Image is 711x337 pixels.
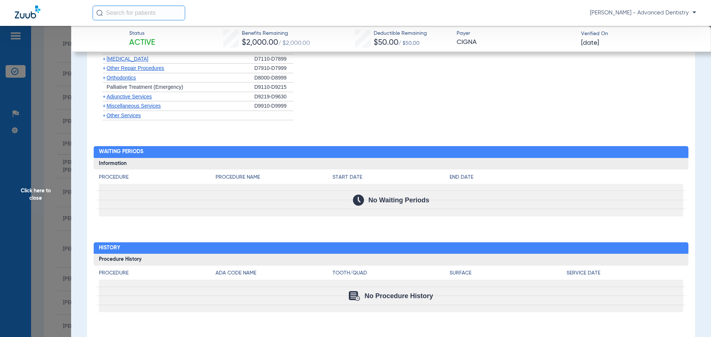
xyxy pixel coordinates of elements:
[103,103,106,109] span: +
[581,30,699,38] span: Verified On
[107,84,183,90] span: Palliative Treatment (Emergency)
[349,291,360,301] img: Calendar
[94,158,689,170] h3: Information
[94,146,689,158] h2: Waiting Periods
[103,75,106,81] span: +
[450,269,567,280] app-breakdown-title: Surface
[107,65,164,71] span: Other Repair Procedures
[107,75,136,81] span: Orthodontics
[333,269,450,277] h4: Tooth/Quad
[254,92,293,102] div: D9219-D9630
[457,30,575,37] span: Payer
[581,38,599,48] span: [DATE]
[103,94,106,100] span: +
[103,112,106,118] span: +
[107,94,152,100] span: Adjunctive Services
[242,30,310,37] span: Benefits Remaining
[368,196,429,204] span: No Waiting Periods
[450,173,683,181] h4: End Date
[107,103,161,109] span: Miscellaneous Services
[364,292,433,300] span: No Procedure History
[353,195,364,206] img: Calendar
[93,6,185,20] input: Search for patients
[99,173,216,181] h4: Procedure
[94,254,689,266] h3: Procedure History
[107,56,148,62] span: [MEDICAL_DATA]
[94,242,689,254] h2: History
[242,39,278,47] span: $2,000.00
[99,173,216,184] app-breakdown-title: Procedure
[590,9,696,17] span: [PERSON_NAME] - Advanced Dentistry
[333,173,450,184] app-breakdown-title: Start Date
[254,54,293,64] div: D7110-D7899
[99,269,216,280] app-breakdown-title: Procedure
[216,173,333,184] app-breakdown-title: Procedure Name
[216,173,333,181] h4: Procedure Name
[15,6,40,18] img: Zuub Logo
[129,38,155,48] span: Active
[96,10,103,16] img: Search Icon
[254,101,293,111] div: D9910-D9999
[129,30,155,37] span: Status
[450,269,567,277] h4: Surface
[216,269,333,277] h4: ADA Code Name
[254,82,293,92] div: D9110-D9215
[278,40,310,46] span: / $2,000.00
[374,39,398,47] span: $50.00
[333,269,450,280] app-breakdown-title: Tooth/Quad
[374,30,427,37] span: Deductible Remaining
[333,173,450,181] h4: Start Date
[254,73,293,83] div: D8000-D8999
[567,269,684,280] app-breakdown-title: Service Date
[216,269,333,280] app-breakdown-title: ADA Code Name
[567,269,684,277] h4: Service Date
[398,41,420,46] span: / $50.00
[107,46,179,52] span: Fixed Partial Denture Retainers
[99,269,216,277] h4: Procedure
[254,64,293,73] div: D7910-D7999
[103,56,106,62] span: +
[107,112,141,118] span: Other Services
[450,173,683,184] app-breakdown-title: End Date
[103,65,106,71] span: +
[457,38,575,47] span: CIGNA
